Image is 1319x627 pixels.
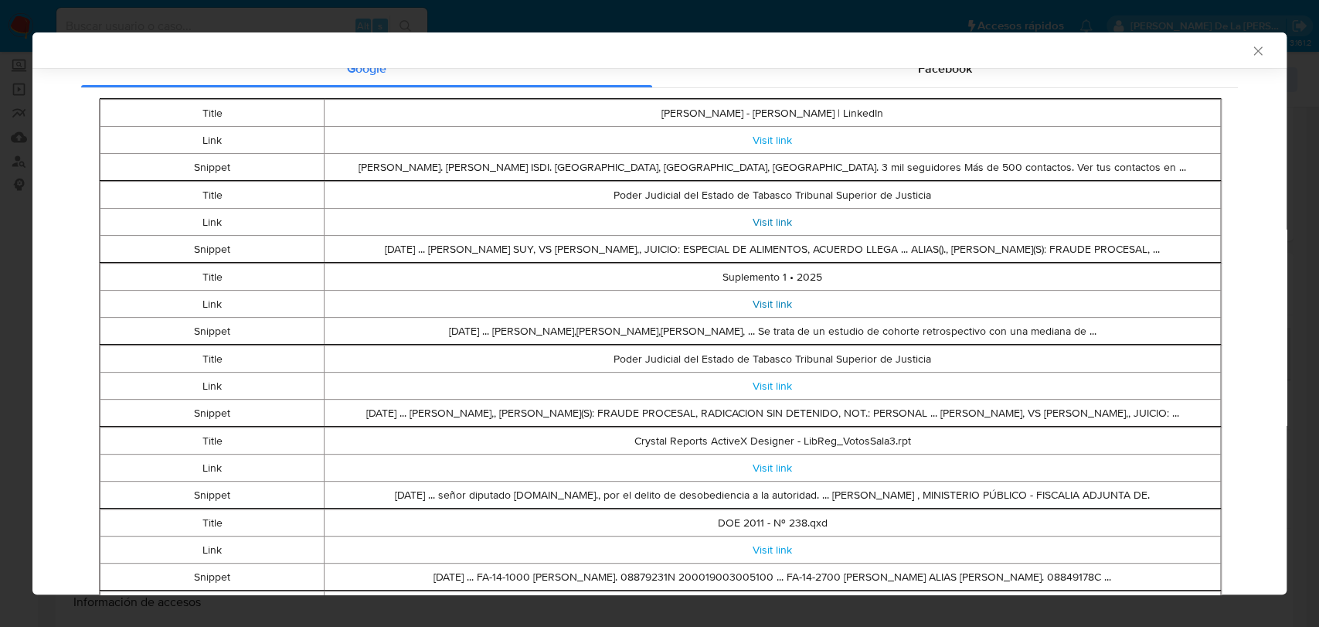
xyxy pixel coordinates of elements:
[100,400,325,427] td: Snippet
[100,346,325,373] td: Title
[325,428,1221,455] td: Crystal Reports ActiveX Designer - LibReg_VotosSala3.rpt
[81,50,1238,87] div: Detailed external info
[100,537,325,564] td: Link
[100,127,325,154] td: Link
[325,154,1221,181] td: [PERSON_NAME]. [PERSON_NAME] ISDI. [GEOGRAPHIC_DATA], [GEOGRAPHIC_DATA], [GEOGRAPHIC_DATA]. 3 mil...
[325,264,1221,291] td: Suplemento 1 • 2025
[100,100,325,127] td: Title
[753,132,792,148] a: Visit link
[100,154,325,181] td: Snippet
[325,318,1221,345] td: [DATE] ... [PERSON_NAME],[PERSON_NAME],[PERSON_NAME], ... Se trata de un estudio de cohorte retro...
[100,373,325,400] td: Link
[100,291,325,318] td: Link
[753,542,792,557] a: Visit link
[325,564,1221,591] td: [DATE] ... FA-14-1000 [PERSON_NAME]. 08879231N 200019003005100 ... FA-14-2700 [PERSON_NAME] ALIAS...
[100,428,325,455] td: Title
[325,236,1221,263] td: [DATE] ... [PERSON_NAME] SUY, VS [PERSON_NAME],, JUICIO: ESPECIAL DE ALIMENTOS, ACUERDO LLEGA ......
[100,209,325,236] td: Link
[100,318,325,345] td: Snippet
[100,591,325,618] td: Title
[100,182,325,209] td: Title
[753,460,792,475] a: Visit link
[753,214,792,230] a: Visit link
[32,32,1287,595] div: closure-recommendation-modal
[100,509,325,537] td: Title
[753,296,792,312] a: Visit link
[918,60,972,77] span: Facebook
[325,591,1221,618] td: Nuevo crimen en Neiva - lanacion
[325,482,1221,509] td: [DATE] ... señor diputado [DOMAIN_NAME]., por el delito de desobediencia a la autoridad. ... [PER...
[100,455,325,482] td: Link
[325,346,1221,373] td: Poder Judicial del Estado de Tabasco Tribunal Superior de Justicia
[100,264,325,291] td: Title
[325,182,1221,209] td: Poder Judicial del Estado de Tabasco Tribunal Superior de Justicia
[100,236,325,263] td: Snippet
[325,100,1221,127] td: [PERSON_NAME] - [PERSON_NAME] | LinkedIn
[100,564,325,591] td: Snippet
[325,400,1221,427] td: [DATE] ... [PERSON_NAME],, [PERSON_NAME](S): FRAUDE PROCESAL, RADICACION SIN DETENIDO, NOT.: PERS...
[100,482,325,509] td: Snippet
[325,509,1221,537] td: DOE 2011 - Nº 238.qxd
[1250,43,1264,57] button: Cerrar ventana
[347,60,386,77] span: Google
[753,378,792,394] a: Visit link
